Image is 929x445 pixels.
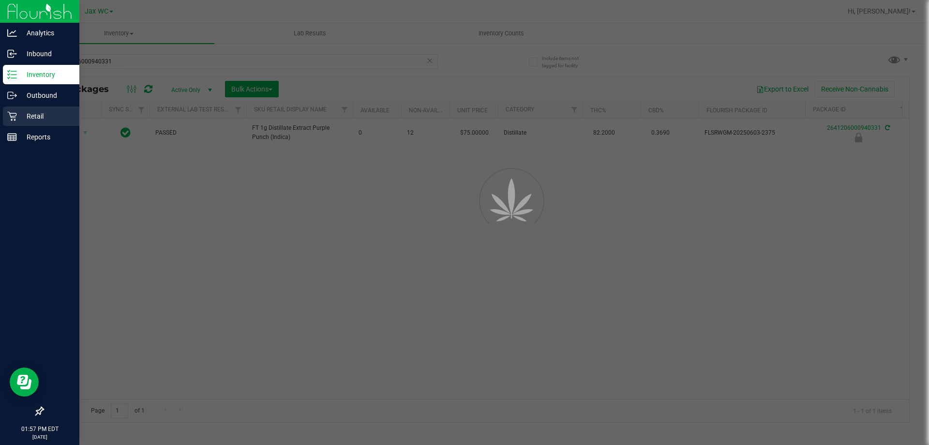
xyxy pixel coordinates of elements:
[4,433,75,441] p: [DATE]
[4,425,75,433] p: 01:57 PM EDT
[17,27,75,39] p: Analytics
[17,110,75,122] p: Retail
[10,368,39,397] iframe: Resource center
[17,69,75,80] p: Inventory
[7,91,17,100] inline-svg: Outbound
[7,49,17,59] inline-svg: Inbound
[7,132,17,142] inline-svg: Reports
[17,90,75,101] p: Outbound
[17,48,75,60] p: Inbound
[7,111,17,121] inline-svg: Retail
[7,28,17,38] inline-svg: Analytics
[7,70,17,79] inline-svg: Inventory
[17,131,75,143] p: Reports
